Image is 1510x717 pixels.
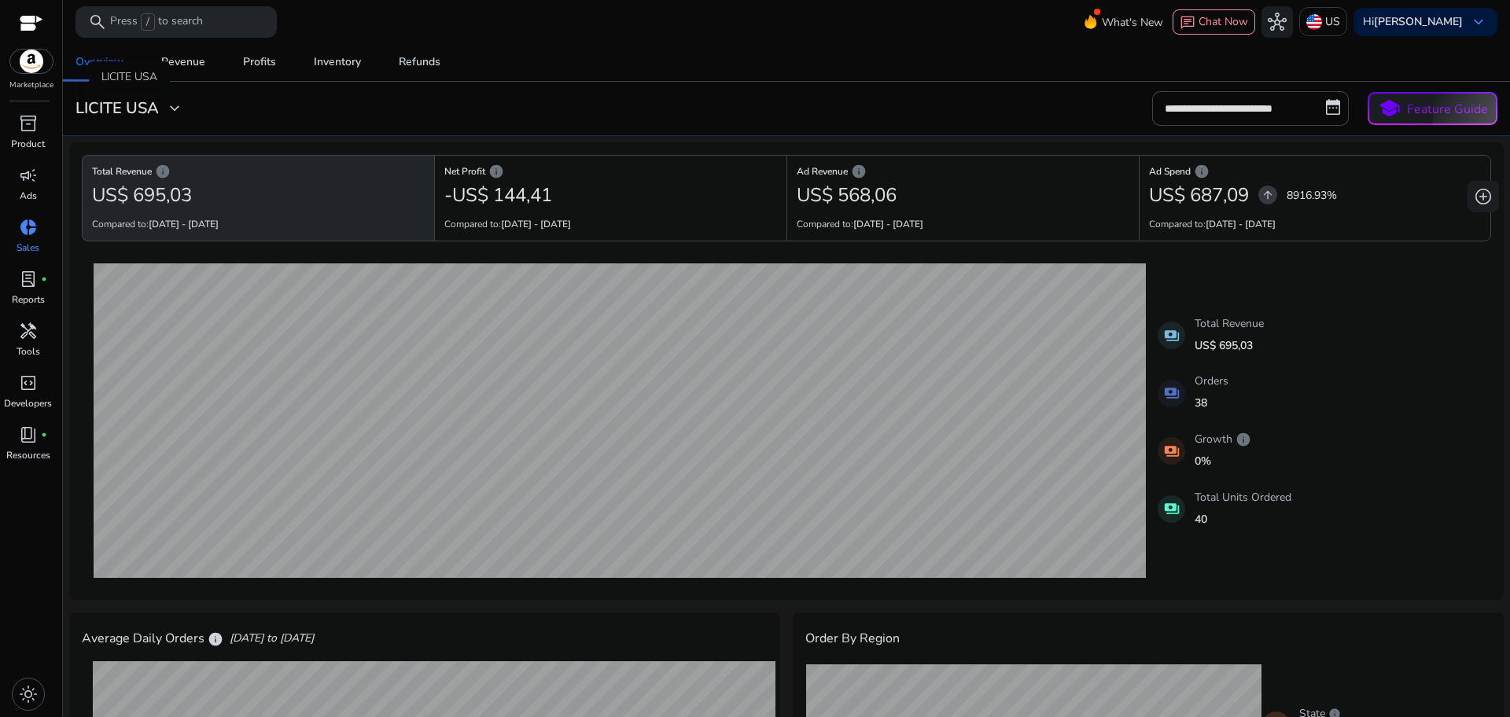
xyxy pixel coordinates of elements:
[1306,14,1322,30] img: us.svg
[1474,187,1493,206] span: add_circle
[488,164,504,179] span: info
[805,631,900,646] h4: Order By Region
[4,396,52,410] p: Developers
[19,114,38,133] span: inventory_2
[1469,13,1488,31] span: keyboard_arrow_down
[444,217,571,231] p: Compared to:
[149,218,219,230] b: [DATE] - [DATE]
[314,57,361,68] div: Inventory
[17,344,40,358] p: Tools
[1149,170,1481,173] h6: Ad Spend
[88,13,107,31] span: search
[141,13,155,31] span: /
[12,292,45,307] p: Reports
[19,425,38,444] span: book_4
[10,50,53,73] img: amazon.svg
[17,241,39,255] p: Sales
[11,137,45,151] p: Product
[230,631,314,646] span: [DATE] to [DATE]
[1325,8,1340,35] p: US
[1268,13,1287,31] span: hub
[1195,453,1251,469] p: 0%
[19,322,38,340] span: handyman
[797,184,897,207] h2: US$ 568,06
[1173,9,1255,35] button: chatChat Now
[1368,92,1497,125] button: schoolFeature Guide
[243,57,276,68] div: Profits
[1102,9,1163,36] span: What's New
[851,164,867,179] span: info
[161,57,205,68] div: Revenue
[501,218,571,230] b: [DATE] - [DATE]
[110,13,203,31] p: Press to search
[1194,164,1210,179] span: info
[444,184,552,207] h2: -US$ 144,41
[797,217,923,231] p: Compared to:
[1149,217,1276,231] p: Compared to:
[20,189,37,203] p: Ads
[155,164,171,179] span: info
[1407,100,1488,119] p: Feature Guide
[1149,184,1249,207] h2: US$ 687,09
[208,631,223,647] span: info
[1206,218,1276,230] b: [DATE] - [DATE]
[1363,17,1463,28] p: Hi
[1378,97,1401,120] span: school
[1287,187,1337,204] p: 8916.93%
[19,270,38,289] span: lab_profile
[75,99,159,118] h3: LICITE USA
[75,57,123,68] div: Overview
[444,170,777,173] h6: Net Profit
[1195,511,1291,528] p: 40
[1158,495,1185,523] mat-icon: payments
[6,448,50,462] p: Resources
[1261,189,1274,201] span: arrow_upward
[19,373,38,392] span: code_blocks
[1195,431,1251,447] p: Growth
[399,57,440,68] div: Refunds
[1199,14,1248,29] span: Chat Now
[92,184,192,207] h2: US$ 695,03
[19,685,38,704] span: light_mode
[1195,337,1264,354] p: US$ 695,03
[1195,395,1228,411] p: 38
[1374,14,1463,29] b: [PERSON_NAME]
[41,276,47,282] span: fiber_manual_record
[165,99,184,118] span: expand_more
[1180,15,1195,31] span: chat
[1468,181,1499,212] button: add_circle
[853,218,923,230] b: [DATE] - [DATE]
[1195,315,1264,332] p: Total Revenue
[1195,489,1291,506] p: Total Units Ordered
[41,432,47,438] span: fiber_manual_record
[19,218,38,237] span: donut_small
[1195,373,1228,389] p: Orders
[19,166,38,185] span: campaign
[82,631,223,647] h4: Average Daily Orders
[92,170,425,173] h6: Total Revenue
[92,217,219,231] p: Compared to:
[9,79,53,91] p: Marketplace
[1236,432,1251,447] span: info
[1158,380,1185,407] mat-icon: payments
[89,61,170,93] div: LICITE USA
[1158,437,1185,465] mat-icon: payments
[1261,6,1293,38] button: hub
[1158,322,1185,349] mat-icon: payments
[797,170,1129,173] h6: Ad Revenue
